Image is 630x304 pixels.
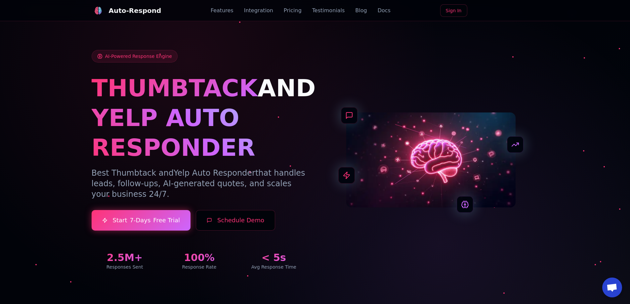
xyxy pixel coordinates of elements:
a: Open chat [602,278,622,297]
span: AND [258,74,316,102]
p: Best Thumbtack and that handles leads, follow-ups, AI-generated quotes, and scales your business ... [92,168,307,199]
div: Avg Response Time [240,264,307,270]
div: 2.5M+ [92,252,158,264]
a: Features [211,7,233,15]
div: Auto-Respond [109,6,161,15]
span: AI-Powered Response Engine [105,53,172,60]
div: Responses Sent [92,264,158,270]
a: Start7-DaysFree Trial [92,210,191,231]
h1: YELP AUTO RESPONDER [92,103,307,162]
a: Blog [355,7,367,15]
a: Sign In [440,4,467,17]
img: AI Neural Network Brain [346,112,516,208]
a: Docs [378,7,391,15]
button: Schedule Demo [196,210,275,231]
span: Yelp Auto Responder [174,168,255,178]
a: Integration [244,7,273,15]
div: < 5s [240,252,307,264]
img: logo.svg [94,7,102,15]
div: 100% [166,252,232,264]
iframe: Sign in with Google Button [469,4,542,18]
span: THUMBTACK [92,74,258,102]
a: Testimonials [312,7,345,15]
a: Pricing [284,7,302,15]
span: 7-Days [130,216,150,225]
a: Auto-Respond [92,4,161,17]
div: Response Rate [166,264,232,270]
